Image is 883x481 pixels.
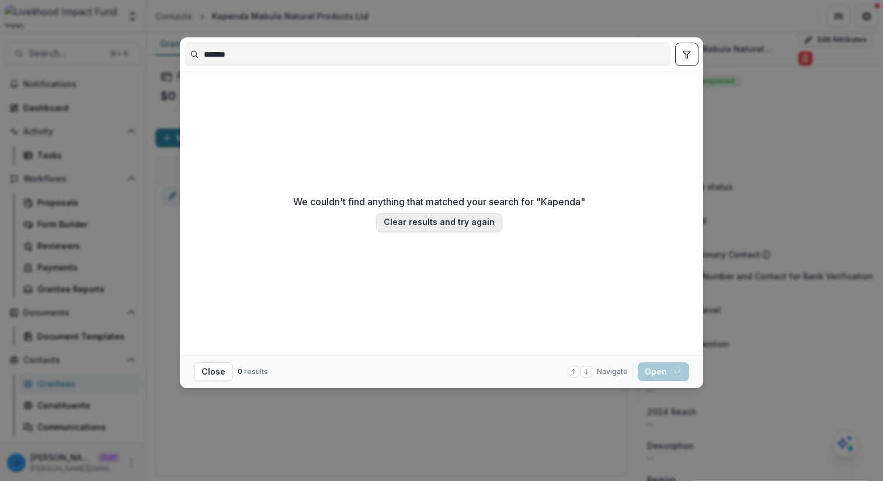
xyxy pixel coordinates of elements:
button: toggle filters [675,43,698,66]
button: Open [638,362,689,381]
span: results [244,367,268,376]
p: We couldn't find anything that matched your search for " Kapenda " [293,195,585,209]
span: Navigate [597,366,628,377]
span: 0 [238,367,242,376]
button: Close [194,362,233,381]
button: Clear results and try again [376,213,502,232]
